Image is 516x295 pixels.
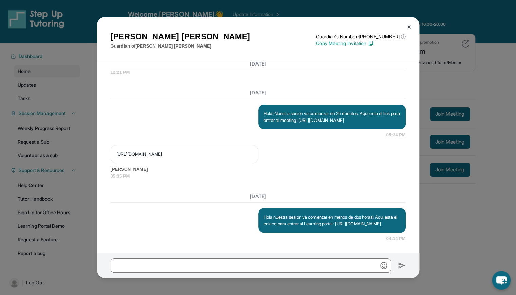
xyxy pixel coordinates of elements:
[316,40,405,47] p: Copy Meeting Invitation
[398,261,406,270] img: Send icon
[111,166,406,173] span: [PERSON_NAME]
[264,110,400,124] p: Hola! Nuestra sesion va comenzar en 25 minutos. Aqui esta el link para entrar al meeting: [URL][D...
[380,262,387,269] img: Emoji
[116,151,252,158] p: [URL][DOMAIN_NAME]
[386,235,406,242] span: 04:14 PM
[111,69,406,76] span: 12:21 PM
[386,132,406,139] span: 05:34 PM
[111,89,406,96] h3: [DATE]
[111,43,250,50] p: Guardian of [PERSON_NAME] [PERSON_NAME]
[111,31,250,43] h1: [PERSON_NAME] [PERSON_NAME]
[406,24,412,30] img: Close Icon
[111,173,406,180] span: 05:35 PM
[368,40,374,47] img: Copy Icon
[401,33,405,40] span: ⓘ
[111,60,406,67] h3: [DATE]
[492,271,511,290] button: chat-button
[264,214,400,227] p: Hola nuestra sesion va comenzar en menos de dos horas! Aqui esta el enlace para entrar al Learnin...
[316,33,405,40] p: Guardian's Number: [PHONE_NUMBER]
[111,193,406,200] h3: [DATE]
